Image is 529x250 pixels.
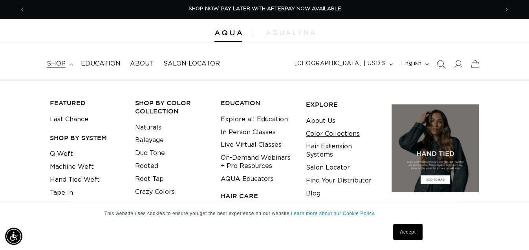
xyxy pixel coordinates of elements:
[135,99,208,115] h3: Shop by Color Collection
[50,99,123,107] h3: FEATURED
[50,113,88,126] a: Last Chance
[306,100,379,109] h3: EXPLORE
[135,134,164,147] a: Balayage
[221,139,282,151] a: Live Virtual Classes
[50,186,73,199] a: Tape In
[498,2,515,17] button: Next announcement
[221,151,294,173] a: On-Demand Webinars + Pro Resources
[396,57,432,71] button: English
[47,60,66,68] span: shop
[306,115,335,128] a: About Us
[104,210,425,217] p: This website uses cookies to ensure you get the best experience on our website.
[306,128,360,141] a: Color Collections
[221,173,274,186] a: AQUA Educators
[135,121,161,134] a: Naturals
[50,134,123,142] h3: SHOP BY SYSTEM
[490,212,529,250] iframe: Chat Widget
[393,224,422,240] a: Accept
[50,173,100,186] a: Hand Tied Weft
[42,55,76,73] summary: shop
[221,192,294,200] h3: HAIR CARE
[50,161,94,173] a: Machine Weft
[163,60,220,68] span: Salon Locator
[5,228,22,245] div: Accessibility Menu
[291,211,375,216] a: Learn more about our Cookie Policy.
[214,30,242,36] img: Aqua Hair Extensions
[432,55,449,73] summary: Search
[135,147,165,160] a: Duo Tone
[14,2,31,17] button: Previous announcement
[221,126,276,139] a: In Person Classes
[401,60,421,68] span: English
[81,60,121,68] span: Education
[221,99,294,107] h3: EDUCATION
[159,55,225,73] a: Salon Locator
[130,60,154,68] span: About
[135,160,158,173] a: Rooted
[50,199,95,212] a: Keratin Fusion
[135,186,175,199] a: Crazy Colors
[306,174,372,187] a: Find Your Distributor
[50,148,73,161] a: Q Weft
[221,113,288,126] a: Explore all Education
[306,161,350,174] a: Salon Locator
[306,140,379,161] a: Hair Extension Systems
[290,57,396,71] button: [GEOGRAPHIC_DATA] | USD $
[76,55,125,73] a: Education
[125,55,159,73] a: About
[266,30,315,35] img: aqualyna.com
[306,187,320,200] a: Blog
[189,6,341,11] span: SHOP NOW. PAY LATER WITH AFTERPAY NOW AVAILABLE
[295,60,386,68] span: [GEOGRAPHIC_DATA] | USD $
[135,173,164,186] a: Root Tap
